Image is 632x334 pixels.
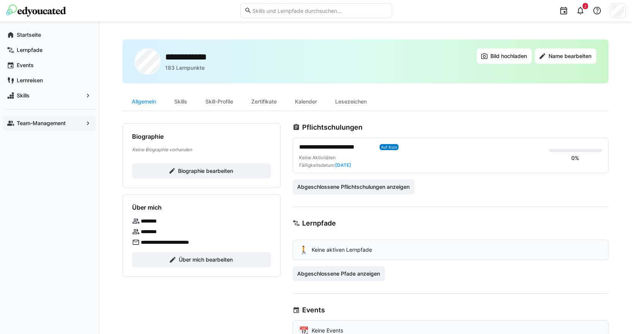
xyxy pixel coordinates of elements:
[196,93,242,111] div: Skill-Profile
[299,162,351,168] div: Fälligkeitsdatum:
[302,219,336,227] h3: Lernpfade
[296,183,411,191] span: Abgeschlossene Pflichtschulungen anzeigen
[123,93,165,111] div: Allgemein
[547,52,593,60] span: Name bearbeiten
[302,306,325,314] h3: Events
[252,7,388,14] input: Skills und Lernpfade durchsuchen…
[381,145,397,149] span: Auf Kurs
[178,256,234,263] span: Über mich bearbeiten
[177,167,234,175] span: Biographie bearbeiten
[489,52,528,60] span: Bild hochladen
[132,163,271,179] button: Biographie bearbeiten
[132,252,271,267] button: Über mich bearbeiten
[535,49,596,64] button: Name bearbeiten
[335,162,351,168] span: [DATE]
[293,266,385,281] button: Abgeschlossene Pfade anzeigen
[293,179,415,194] button: Abgeschlossene Pflichtschulungen anzeigen
[296,270,381,278] span: Abgeschlossene Pfade anzeigen
[132,133,164,140] h4: Biographie
[165,93,196,111] div: Skills
[299,155,336,160] span: Keine Aktivitäten
[132,204,162,211] h4: Über mich
[165,64,205,72] p: 183 Lernpunkte
[242,93,286,111] div: Zertifikate
[286,93,326,111] div: Kalender
[571,154,579,162] div: 0%
[584,4,586,8] span: 2
[299,246,309,254] div: 🚶
[132,146,271,153] p: Keine Biographie vorhanden
[326,93,376,111] div: Lesezeichen
[312,246,372,254] p: Keine aktiven Lernpfade
[477,49,532,64] button: Bild hochladen
[302,123,362,132] h3: Pflichtschulungen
